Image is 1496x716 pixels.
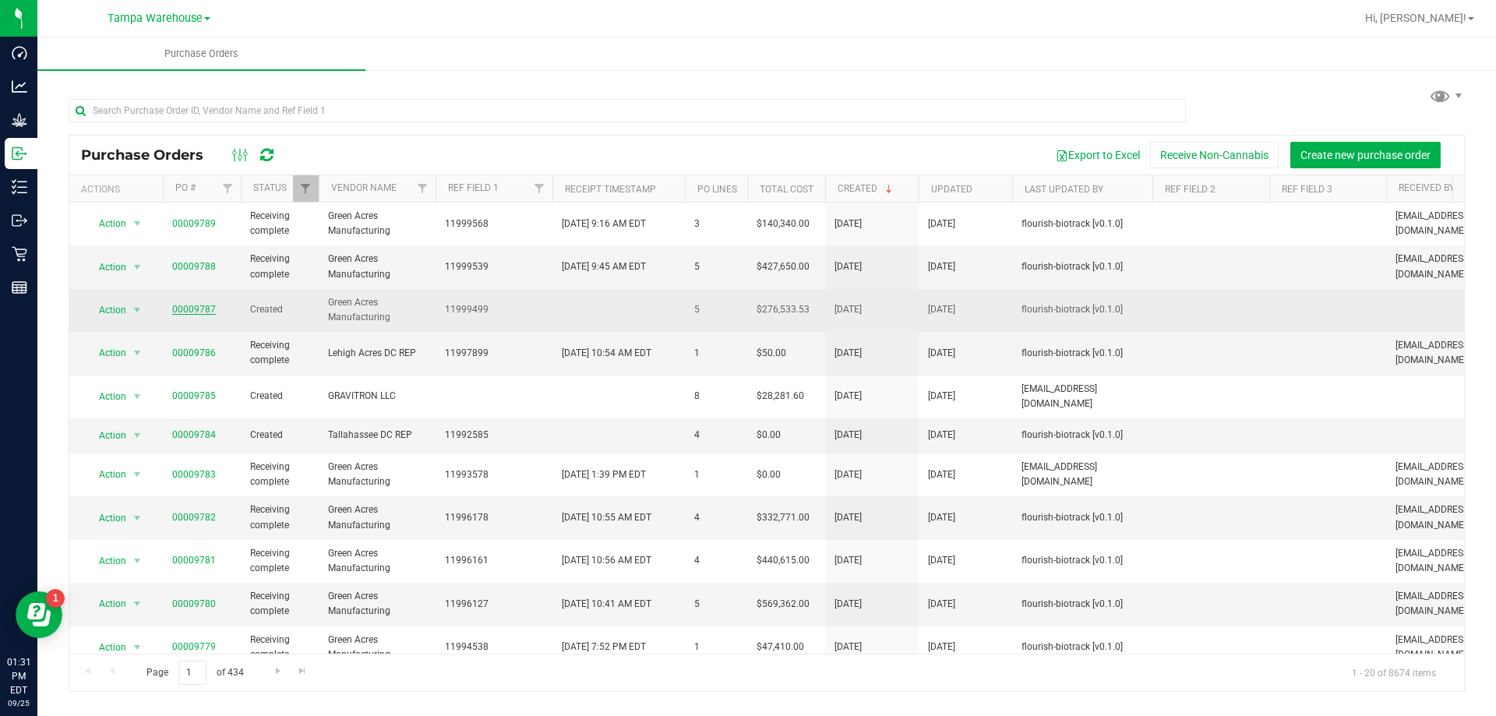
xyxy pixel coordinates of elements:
[1021,346,1143,361] span: flourish-biotrack [v0.1.0]
[757,259,810,274] span: $427,650.00
[928,597,955,612] span: [DATE]
[928,346,955,361] span: [DATE]
[250,389,309,404] span: Created
[1021,597,1143,612] span: flourish-biotrack [v0.1.0]
[128,550,147,572] span: select
[85,637,127,658] span: Action
[562,510,651,525] span: [DATE] 10:55 AM EDT
[128,342,147,364] span: select
[1046,142,1150,168] button: Export to Excel
[12,112,27,128] inline-svg: Grow
[128,256,147,278] span: select
[694,467,738,482] span: 1
[1365,12,1466,24] span: Hi, [PERSON_NAME]!
[250,209,309,238] span: Receiving complete
[834,640,862,654] span: [DATE]
[12,45,27,61] inline-svg: Dashboard
[694,217,738,231] span: 3
[172,218,216,229] a: 00009789
[85,550,127,572] span: Action
[85,425,127,446] span: Action
[133,661,256,685] span: Page of 434
[834,597,862,612] span: [DATE]
[834,217,862,231] span: [DATE]
[694,259,738,274] span: 5
[143,47,259,61] span: Purchase Orders
[178,661,206,685] input: 1
[757,389,804,404] span: $28,281.60
[12,146,27,161] inline-svg: Inbound
[328,389,426,404] span: GRAVITRON LLC
[1021,510,1143,525] span: flourish-biotrack [v0.1.0]
[1021,259,1143,274] span: flourish-biotrack [v0.1.0]
[85,593,127,615] span: Action
[1021,382,1143,411] span: [EMAIL_ADDRESS][DOMAIN_NAME]
[834,553,862,568] span: [DATE]
[928,389,955,404] span: [DATE]
[445,428,543,443] span: 11992585
[1021,553,1143,568] span: flourish-biotrack [v0.1.0]
[85,507,127,529] span: Action
[838,183,895,194] a: Created
[1300,149,1431,161] span: Create new purchase order
[172,641,216,652] a: 00009779
[1021,428,1143,443] span: flourish-biotrack [v0.1.0]
[448,182,499,193] a: Ref Field 1
[172,347,216,358] a: 00009786
[445,640,543,654] span: 11994538
[445,259,543,274] span: 11999539
[760,184,813,195] a: Total Cost
[172,469,216,480] a: 00009783
[250,589,309,619] span: Receiving complete
[562,640,646,654] span: [DATE] 7:52 PM EDT
[694,640,738,654] span: 1
[328,346,426,361] span: Lehigh Acres DC REP
[1399,182,1455,193] a: Received By
[12,280,27,295] inline-svg: Reports
[928,259,955,274] span: [DATE]
[328,209,426,238] span: Green Acres Manufacturing
[1021,217,1143,231] span: flourish-biotrack [v0.1.0]
[250,503,309,532] span: Receiving complete
[250,460,309,489] span: Receiving complete
[445,217,543,231] span: 11999568
[175,182,196,193] a: PO #
[172,429,216,440] a: 00009784
[562,553,651,568] span: [DATE] 10:56 AM EDT
[7,655,30,697] p: 01:31 PM EDT
[128,464,147,485] span: select
[694,389,738,404] span: 8
[128,299,147,321] span: select
[1021,302,1143,317] span: flourish-biotrack [v0.1.0]
[928,640,955,654] span: [DATE]
[757,428,781,443] span: $0.00
[694,597,738,612] span: 5
[328,252,426,281] span: Green Acres Manufacturing
[562,217,646,231] span: [DATE] 9:16 AM EDT
[834,510,862,525] span: [DATE]
[757,553,810,568] span: $440,615.00
[328,428,426,443] span: Tallahassee DC REP
[85,299,127,321] span: Action
[445,597,543,612] span: 11996127
[12,246,27,262] inline-svg: Retail
[1282,184,1332,195] a: Ref Field 3
[328,460,426,489] span: Green Acres Manufacturing
[172,304,216,315] a: 00009787
[445,302,543,317] span: 11999499
[928,467,955,482] span: [DATE]
[293,175,319,202] a: Filter
[172,261,216,272] a: 00009788
[565,184,656,195] a: Receipt Timestamp
[928,302,955,317] span: [DATE]
[1021,640,1143,654] span: flourish-biotrack [v0.1.0]
[172,390,216,401] a: 00009785
[172,598,216,609] a: 00009780
[172,555,216,566] a: 00009781
[128,507,147,529] span: select
[12,79,27,94] inline-svg: Analytics
[694,302,738,317] span: 5
[85,464,127,485] span: Action
[1021,460,1143,489] span: [EMAIL_ADDRESS][DOMAIN_NAME]
[291,661,314,682] a: Go to the last page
